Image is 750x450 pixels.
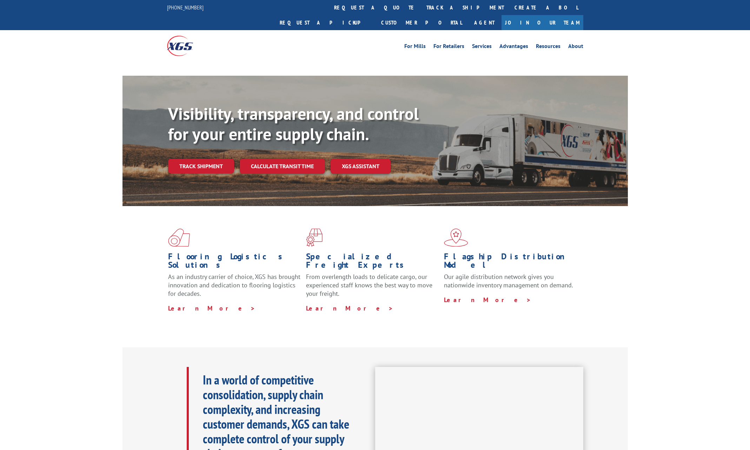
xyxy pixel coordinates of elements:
a: For Mills [404,43,426,51]
b: Visibility, transparency, and control for your entire supply chain. [168,103,419,145]
a: Track shipment [168,159,234,173]
a: About [568,43,583,51]
a: For Retailers [433,43,464,51]
img: xgs-icon-flagship-distribution-model-red [444,229,468,247]
a: Advantages [499,43,528,51]
a: Learn More > [168,304,255,312]
a: Learn More > [444,296,531,304]
a: Request a pickup [274,15,376,30]
a: Learn More > [306,304,393,312]
img: xgs-icon-total-supply-chain-intelligence-red [168,229,190,247]
a: XGS ASSISTANT [331,159,391,174]
h1: Specialized Freight Experts [306,252,439,273]
h1: Flagship Distribution Model [444,252,577,273]
a: Calculate transit time [240,159,325,174]
img: xgs-icon-focused-on-flooring-red [306,229,323,247]
a: Resources [536,43,560,51]
a: Join Our Team [502,15,583,30]
span: Our agile distribution network gives you nationwide inventory management on demand. [444,273,573,289]
a: [PHONE_NUMBER] [167,4,204,11]
p: From overlength loads to delicate cargo, our experienced staff knows the best way to move your fr... [306,273,439,304]
a: Customer Portal [376,15,467,30]
a: Agent [467,15,502,30]
h1: Flooring Logistics Solutions [168,252,301,273]
a: Services [472,43,492,51]
span: As an industry carrier of choice, XGS has brought innovation and dedication to flooring logistics... [168,273,300,298]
